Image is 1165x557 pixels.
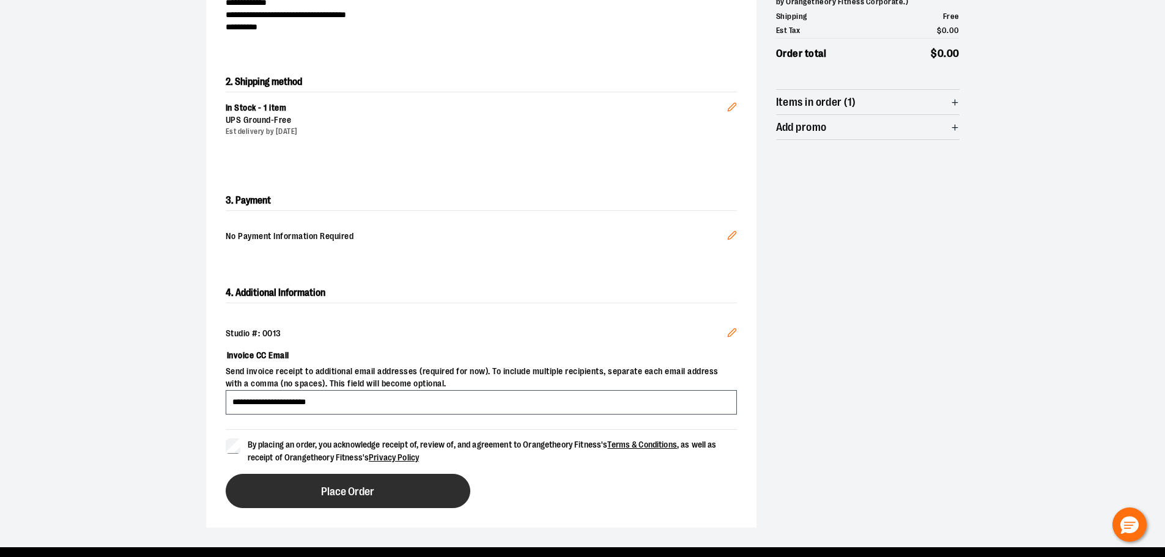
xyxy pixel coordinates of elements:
button: Edit [717,318,747,351]
div: Est delivery by [DATE] [226,127,727,137]
h2: 3. Payment [226,191,737,211]
div: Studio #: 0013 [226,328,737,340]
span: . [944,48,947,59]
span: 0 [938,48,944,59]
span: No Payment Information Required [226,231,727,244]
span: Send invoice receipt to additional email addresses (required for now). To include multiple recipi... [226,366,737,390]
span: Add promo [776,122,827,133]
input: By placing an order, you acknowledge receipt of, review of, and agreement to Orangetheory Fitness... [226,438,240,453]
span: Free [943,12,960,21]
span: 0 [942,26,947,35]
span: Est Tax [776,24,801,37]
span: Shipping [776,10,807,23]
span: Free [274,115,291,125]
button: Edit [717,83,747,125]
button: Hello, have a question? Let’s chat. [1112,507,1147,542]
h2: 4. Additional Information [226,283,737,303]
span: $ [931,48,938,59]
div: In Stock - 1 item [226,102,727,114]
button: Place Order [226,474,470,508]
h2: 2. Shipping method [226,72,737,92]
span: . [947,26,949,35]
label: Invoice CC Email [226,345,737,366]
button: Items in order (1) [776,90,960,114]
span: 00 [947,48,960,59]
button: Add promo [776,115,960,139]
a: Privacy Policy [369,452,419,462]
span: Order total [776,46,827,62]
span: Items in order (1) [776,97,856,108]
a: Terms & Conditions [607,440,677,449]
button: Edit [717,221,747,254]
span: By placing an order, you acknowledge receipt of, review of, and agreement to Orangetheory Fitness... [248,440,717,462]
span: $ [937,26,942,35]
span: Place Order [321,486,374,498]
span: 00 [949,26,960,35]
div: UPS Ground - [226,114,727,127]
